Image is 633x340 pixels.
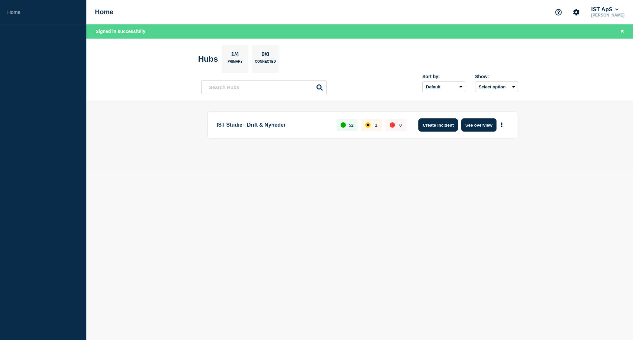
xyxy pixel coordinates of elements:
p: 1 [375,123,377,128]
div: up [341,122,346,128]
button: Select option [475,81,518,92]
button: Create incident [418,118,458,132]
input: Search Hubs [201,80,327,94]
p: Primary [227,60,243,67]
button: Close banner [618,28,626,35]
span: Signed in successfully [96,29,145,34]
div: Sort by: [422,74,465,79]
h1: Home [95,8,113,16]
p: 52 [349,123,353,128]
p: 0/0 [259,51,272,60]
p: [PERSON_NAME] [590,13,626,17]
button: Account settings [569,5,583,19]
h2: Hubs [198,54,218,64]
p: IST Studie+ Drift & Nyheder [217,118,329,132]
p: 1/4 [229,51,242,60]
div: down [390,122,395,128]
div: affected [365,122,371,128]
button: More actions [497,119,506,131]
button: IST ApS [590,6,620,13]
button: Support [552,5,565,19]
p: 0 [399,123,402,128]
div: Show: [475,74,518,79]
button: See overview [461,118,496,132]
select: Sort by [422,81,465,92]
p: Connected [255,60,276,67]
